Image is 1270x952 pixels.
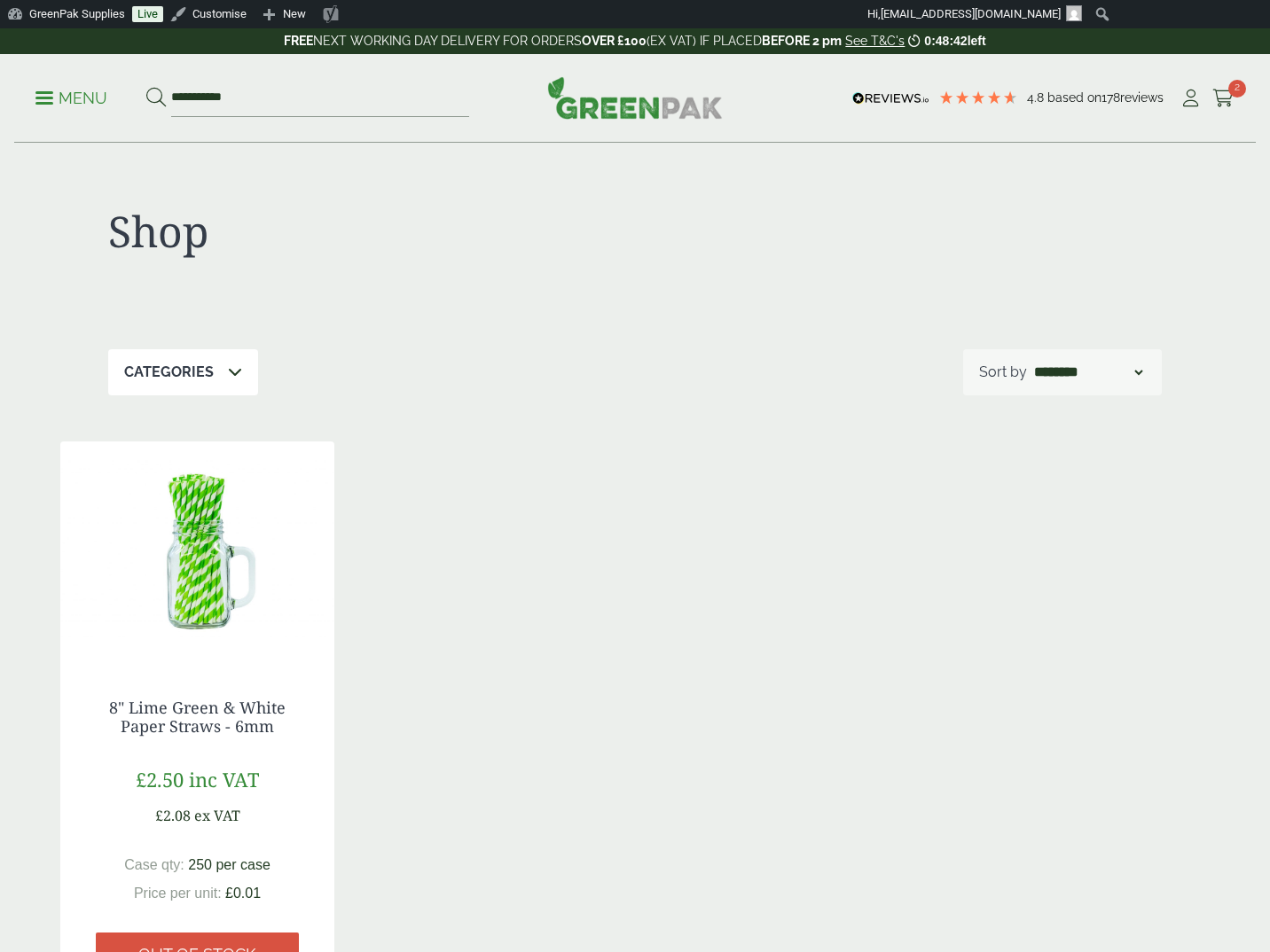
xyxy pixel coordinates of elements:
span: ex VAT [194,806,240,825]
span: £2.08 [155,806,191,825]
span: £2.50 [136,766,184,792]
i: Cart [1212,90,1235,107]
span: 250 per case [188,857,270,872]
span: Case qty: [124,857,184,872]
span: £0.01 [225,886,261,901]
span: 178 [1101,90,1120,105]
img: GreenPak Supplies [547,76,723,119]
strong: OVER £100 [582,34,647,48]
select: Shop order [1031,362,1146,383]
span: 2 [1228,80,1246,98]
p: Sort by [979,362,1027,383]
a: See T&C's [845,34,905,48]
span: 4.8 [1027,90,1047,105]
a: 2 [1212,85,1235,112]
span: reviews [1120,90,1164,105]
a: 8" Lime Green & White Paper Straws - 6mm [109,697,286,737]
a: Live [132,6,163,22]
a: Menu [35,88,107,105]
strong: FREE [284,34,313,48]
img: REVIEWS.io [852,92,929,105]
span: [EMAIL_ADDRESS][DOMAIN_NAME] [881,7,1061,20]
span: left [968,34,986,48]
span: inc VAT [189,766,259,792]
span: Price per unit: [134,886,222,901]
span: Based on [1047,90,1101,105]
h1: Shop [108,206,635,257]
span: 0:48:42 [924,34,967,48]
div: 4.78 Stars [938,90,1018,105]
p: Categories [124,362,214,383]
strong: BEFORE 2 pm [762,34,842,48]
i: My Account [1180,90,1202,107]
p: Menu [35,88,107,109]
img: 8 [60,441,334,663]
